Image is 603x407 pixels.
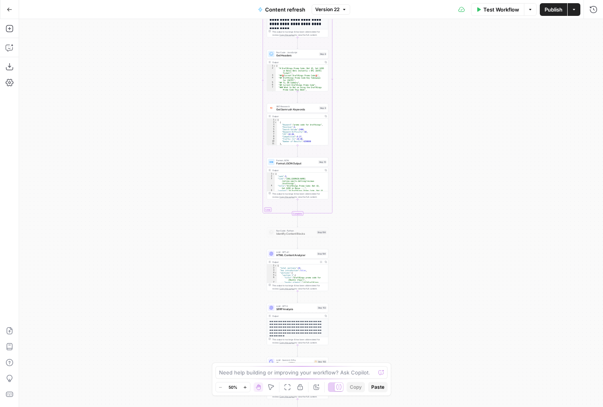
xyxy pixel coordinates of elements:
button: Copy [347,382,365,392]
div: 11 [267,143,277,145]
span: Get Headers [276,54,318,58]
g: Edge from step_7 to step_8 [297,37,298,49]
g: Edge from step_194 to step_153 [297,291,298,303]
span: Paste [371,384,384,391]
div: 4 [267,185,275,189]
div: LLM · GPT-4.1HTML Content AnalyzerStep 194Output{ "total_sections":22, "has_introduction":false, ... [267,249,328,291]
div: Complete [292,211,303,216]
div: Step 153 [317,306,327,310]
div: 3 [267,74,276,77]
span: Toggle code folding, rows 1 through 6 [272,173,275,175]
button: Publish [540,3,567,16]
div: 9 [267,138,277,140]
div: 4 [267,77,276,81]
div: 3 [267,123,277,126]
span: Copy the output [279,287,295,290]
button: Paste [368,382,388,392]
div: Step 8 [319,52,327,56]
div: 2 [267,267,277,269]
button: Content refresh [253,3,310,16]
div: 1 [267,119,277,121]
span: Copy [350,384,362,391]
div: 10 [267,140,277,143]
span: Copy the output [279,34,295,36]
div: 5 [267,274,277,276]
div: Format JSONFormat JSON OutputStep 10Output{ "rank":5, "link":"[URL][DOMAIN_NAME] /online-sports-b... [267,157,328,199]
g: Edge from step_153 to step_155 [297,345,298,357]
span: Identify Content Blocks [276,232,316,236]
div: 12 [267,145,277,147]
div: 8 [267,135,277,138]
span: Toggle code folding, rows 1 through 10 [273,65,276,67]
div: Output [272,169,322,172]
div: 1 [267,173,275,175]
span: Content refresh [265,6,305,14]
img: ey5lt04xp3nqzrimtu8q5fsyor3u [270,106,273,110]
div: This output is too large & has been abbreviated for review. to view the full content. [272,192,327,199]
div: Step 9 [319,106,327,110]
span: 50% [229,384,237,390]
span: LLM · Gemini 2.5 Pro [276,359,312,362]
div: 3 [267,269,277,272]
g: Edge from step_9 to step_10 [297,145,298,157]
g: Edge from step_104 to step_194 [297,237,298,249]
span: LLM · GPT-5 [276,305,316,308]
span: Get Semrush Keywords [276,108,318,112]
div: 6 [267,131,277,133]
span: Copy the output [279,395,295,398]
div: SEO ResearchGet Semrush KeywordsStep 9Output[ { "Keyword":"promo code for draftkings", "Position"... [267,103,328,145]
span: SEO Research [276,105,318,108]
span: Copy the output [279,341,295,344]
span: Changes JSON [276,361,312,365]
div: 1 [267,65,276,67]
div: 6 [267,84,276,86]
div: 7 [267,133,277,135]
span: SERP Analysis [276,307,316,311]
span: Toggle code folding, rows 4 through 322 [275,272,277,274]
span: Format JSON [276,159,317,162]
div: Step 104 [317,231,327,234]
div: 2 [267,121,277,123]
span: Run Code · JavaScript [276,51,318,54]
div: Step 10 [318,160,327,164]
div: 5 [267,81,276,84]
span: Format JSON Output [276,162,317,166]
span: LLM · GPT-4.1 [276,251,316,254]
div: LLM · Gemini 2.5 ProChanges JSONStep 155Output{ "structural_changes":[ { "action":"REMOVE", "sect... [267,357,328,399]
div: Output [272,115,322,118]
div: Output [272,61,322,64]
div: 8 [267,91,276,96]
span: Copy the output [279,196,295,198]
span: HTML Content Analyzer [276,253,316,257]
g: Edge from step_6-iteration-end to step_104 [297,216,298,227]
span: Version 22 [315,6,339,13]
div: Run Code · JavaScriptGet HeadersStep 8Output[ "# DraftKings Promo Code: Bet $5, Get $200 in Bonus... [267,49,328,91]
div: 2 [267,175,275,177]
div: 1 [267,264,277,267]
span: Toggle code folding, rows 12 through 21 [275,145,277,147]
div: This output is too large & has been abbreviated for review. to view the full content. [272,338,327,344]
div: Step 155 [314,360,327,364]
div: 6 [267,276,277,281]
div: 3 [267,177,275,185]
div: 7 [267,281,277,288]
button: Version 22 [312,4,350,15]
div: Output [272,260,318,264]
g: Edge from step_8 to step_9 [297,91,298,103]
div: 4 [267,126,277,128]
div: 7 [267,86,276,91]
div: 4 [267,272,277,274]
div: Complete [267,211,328,216]
span: Publish [545,6,562,14]
div: This output is too large & has been abbreviated for review. to view the full content. [272,30,327,37]
span: Toggle code folding, rows 1 through 323 [275,264,277,267]
div: 2 [267,67,276,74]
span: Toggle code folding, rows 2 through 11 [275,121,277,123]
span: Run Code · Python [276,229,316,232]
div: Run Code · PythonIdentify Content BlocksStep 104 [267,228,328,237]
button: Test Workflow [471,3,524,16]
div: Output [272,314,322,318]
span: Test Workflow [483,6,519,14]
span: Toggle code folding, rows 5 through 59 [275,274,277,276]
span: Toggle code folding, rows 1 through 992 [275,119,277,121]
